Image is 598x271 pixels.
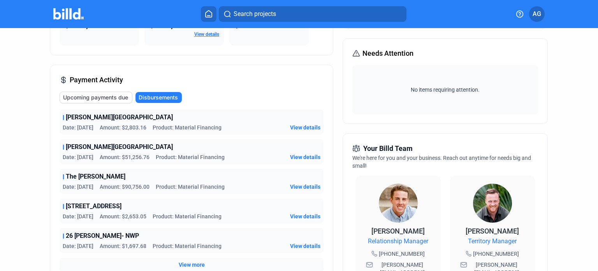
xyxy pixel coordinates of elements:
span: Search projects [234,9,276,19]
button: Search projects [219,6,406,22]
span: Date: [DATE] [63,183,93,191]
button: Disbursements [135,92,182,103]
span: Product: Material Financing [153,213,222,220]
span: Product: Material Financing [153,124,222,131]
span: Disbursements [139,94,178,101]
a: View details [194,32,219,37]
span: Amount: $1,697.68 [100,242,146,250]
span: [PERSON_NAME][GEOGRAPHIC_DATA] [66,142,173,152]
span: [PHONE_NUMBER] [379,250,425,258]
span: Territory Manager [468,237,517,246]
button: View more [179,261,205,269]
span: The [PERSON_NAME] [66,172,125,181]
span: [PHONE_NUMBER] [473,250,519,258]
button: View details [290,124,320,131]
span: Needs Attention [362,48,413,59]
span: No items requiring attention. [355,86,535,94]
span: Amount: $51,256.76 [100,153,149,161]
span: Amount: $90,756.00 [100,183,149,191]
span: Amount: $2,803.16 [100,124,146,131]
span: Relationship Manager [368,237,428,246]
button: AG [529,6,545,22]
span: 26 [PERSON_NAME]- NWP [66,231,139,241]
button: View details [290,183,320,191]
span: Product: Material Financing [156,183,225,191]
span: Product: Material Financing [156,153,225,161]
span: Upcoming payments due [63,94,128,101]
span: [STREET_ADDRESS] [66,202,121,211]
span: Payment Activity [70,74,123,85]
button: View details [290,242,320,250]
img: Billd Company Logo [53,8,84,19]
span: Date: [DATE] [63,153,93,161]
button: View details [290,213,320,220]
span: Product: Material Financing [153,242,222,250]
img: Relationship Manager [379,184,418,223]
span: We're here for you and your business. Reach out anytime for needs big and small! [352,155,531,169]
span: Amount: $2,653.05 [100,213,146,220]
span: Date: [DATE] [63,242,93,250]
span: [PERSON_NAME][GEOGRAPHIC_DATA] [66,113,173,122]
button: View details [290,153,320,161]
span: AG [533,9,541,19]
span: Date: [DATE] [63,213,93,220]
img: Territory Manager [473,184,512,223]
span: [PERSON_NAME] [466,227,519,235]
span: Your Billd Team [363,143,413,154]
span: Date: [DATE] [63,124,93,131]
span: [PERSON_NAME] [371,227,425,235]
button: Upcoming payments due [60,92,132,103]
